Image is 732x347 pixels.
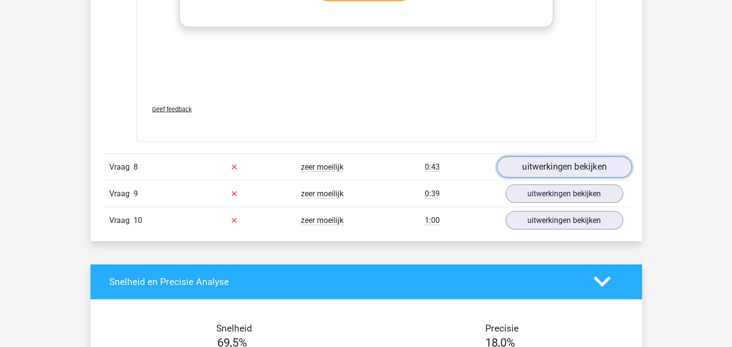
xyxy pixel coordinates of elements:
[152,106,192,113] span: Geef feedback
[496,157,631,178] a: uitwerkingen bekijken
[301,216,344,225] span: zeer moeilijk
[377,323,627,334] h4: Precisie
[134,189,138,198] span: 9
[425,189,440,199] span: 0:39
[301,162,344,172] span: zeer moeilijk
[109,215,134,226] span: Vraag
[109,276,579,287] h4: Snelheid en Precisie Analyse
[506,185,623,203] a: uitwerkingen bekijken
[301,189,344,199] span: zeer moeilijk
[506,211,623,230] a: uitwerkingen bekijken
[109,188,134,200] span: Vraag
[134,162,138,172] span: 8
[109,323,359,334] h4: Snelheid
[109,161,134,173] span: Vraag
[134,216,142,225] span: 10
[425,162,440,172] span: 0:43
[425,216,440,225] span: 1:00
